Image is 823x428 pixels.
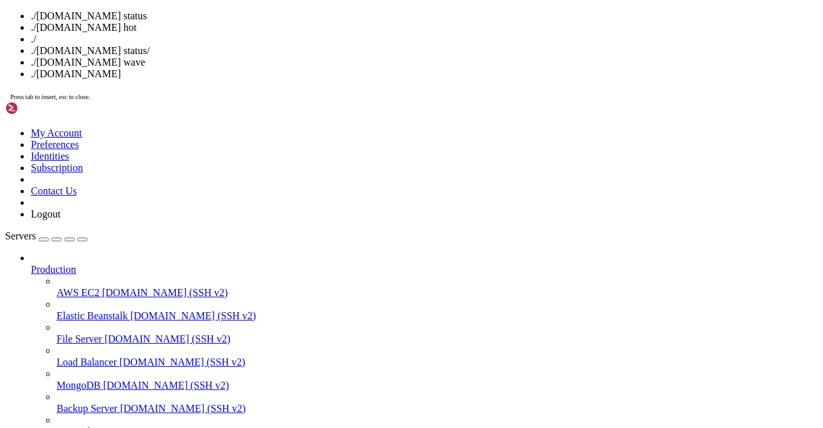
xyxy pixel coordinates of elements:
li: Backup Server [DOMAIN_NAME] (SSH v2) [57,391,818,414]
x-row: Run 'do-release-upgrade' to upgrade to it. [5,44,655,50]
a: File Server [DOMAIN_NAME] (SSH v2) [57,333,818,345]
x-row: New release '24.04.3 LTS' available. [5,37,655,44]
li: ./[DOMAIN_NAME] status [31,10,818,22]
li: ./[DOMAIN_NAME] status/ [31,45,818,57]
span: Load Balancer [57,357,117,368]
li: Elastic Beanstalk [DOMAIN_NAME] (SSH v2) [57,299,818,322]
span: [DOMAIN_NAME] (SSH v2) [105,333,231,344]
li: ./[DOMAIN_NAME] wave [31,57,818,68]
x-row: root@vmi2632793:~# docker exec -it telegram-claim-bot /bin/bash [5,134,655,140]
a: Elastic Beanstalk [DOMAIN_NAME] (SSH v2) [57,310,818,322]
div: (34, 21) [123,140,127,147]
a: Backup Server [DOMAIN_NAME] (SSH v2) [57,403,818,414]
li: MongoDB [DOMAIN_NAME] (SSH v2) [57,368,818,391]
x-row: * Management: [URL][DOMAIN_NAME] [5,24,655,31]
a: MongoDB [DOMAIN_NAME] (SSH v2) [57,380,818,391]
x-row: please don't hesitate to contact us at [EMAIL_ADDRESS][DOMAIN_NAME]. [5,115,655,121]
a: Production [31,264,818,275]
a: Subscription [31,162,83,173]
span: [DOMAIN_NAME] (SSH v2) [102,287,228,298]
x-row: This server is hosted by Contabo. If you have any questions or need help, [5,108,655,115]
x-row: / ___/___ _ _ _____ _ ___ ___ [5,63,655,70]
span: Backup Server [57,403,118,414]
span: [DOMAIN_NAME] (SSH v2) [131,310,257,321]
span: [DOMAIN_NAME] (SSH v2) [103,380,229,391]
li: AWS EC2 [DOMAIN_NAME] (SSH v2) [57,275,818,299]
x-row: root@00f3b5a94434:/usr/src/app# ./ [5,140,655,147]
li: ./[DOMAIN_NAME] [31,68,818,80]
a: My Account [31,127,82,138]
a: Preferences [31,139,79,150]
li: Load Balancer [DOMAIN_NAME] (SSH v2) [57,345,818,368]
span: Servers [5,230,36,241]
x-row: \____\___/|_|\_| |_/_/ \_|___/\___/ [5,82,655,89]
x-row: Welcome to Ubuntu 22.04.5 LTS (GNU/Linux 5.15.0-25-generic x86_64) [5,5,655,12]
x-row: Last login: [DATE] from [TECHNICAL_ID] [5,127,655,134]
span: [DOMAIN_NAME] (SSH v2) [120,403,246,414]
li: ./ [31,33,818,45]
li: ./[DOMAIN_NAME] hot [31,22,818,33]
x-row: | | / _ \| \| |_ _/ \ | _ )/ _ \ [5,70,655,76]
a: Contact Us [31,185,77,196]
span: AWS EC2 [57,287,100,298]
x-row: Welcome! [5,95,655,102]
x-row: * Documentation: [URL][DOMAIN_NAME] [5,18,655,24]
span: Production [31,264,76,275]
span: Press tab to insert, esc to close. [10,93,90,100]
li: File Server [DOMAIN_NAME] (SSH v2) [57,322,818,345]
img: Shellngn [5,102,79,115]
a: AWS EC2 [DOMAIN_NAME] (SSH v2) [57,287,818,299]
span: Elastic Beanstalk [57,310,128,321]
a: Identities [31,151,69,162]
span: [DOMAIN_NAME] (SSH v2) [120,357,246,368]
a: Logout [31,209,60,219]
x-row: | |__| (_) | .` | | |/ _ \| _ \ (_) | [5,76,655,82]
a: Servers [5,230,87,241]
span: MongoDB [57,380,100,391]
a: Load Balancer [DOMAIN_NAME] (SSH v2) [57,357,818,368]
span: File Server [57,333,102,344]
x-row: * Support: [URL][DOMAIN_NAME] [5,31,655,37]
x-row: _____ [5,57,655,63]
